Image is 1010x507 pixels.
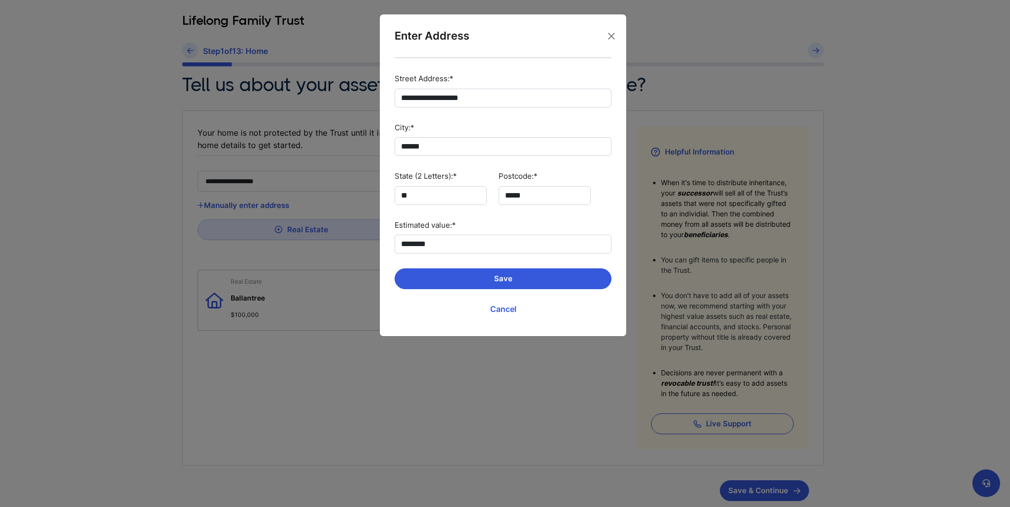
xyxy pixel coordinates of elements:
[395,297,611,321] a: Cancel
[395,220,456,231] label: Estimated value:*
[395,29,469,43] div: Enter Address
[395,73,454,85] label: Street Address:*
[395,171,457,182] label: State (2 Letters):*
[499,171,538,182] label: Postcode:*
[395,268,611,289] button: Save
[607,32,615,40] button: Close
[395,122,414,134] label: City:*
